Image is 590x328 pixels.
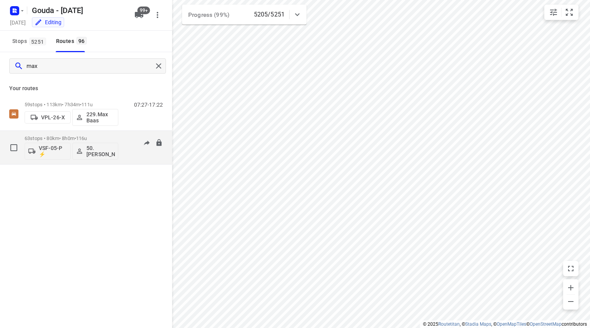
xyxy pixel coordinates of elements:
[131,7,147,23] button: 99+
[76,37,87,45] span: 96
[465,321,491,327] a: Stadia Maps
[39,145,67,157] p: VSF-05-P ⚡
[139,135,154,151] button: Send to driver
[182,5,307,25] div: Progress (99%)5205/5251
[29,38,46,45] span: 5251
[155,139,163,148] button: Lock route
[562,5,577,20] button: Fit zoom
[25,111,71,124] button: VPL-26-X
[80,102,81,107] span: •
[12,36,48,46] span: Stops
[546,5,561,20] button: Map settings
[75,135,76,141] span: •
[72,109,118,126] button: 229.Max Baas
[72,143,118,160] button: 50.[PERSON_NAME]
[41,114,65,120] p: VPL-26-X
[530,321,562,327] a: OpenStreetMap
[25,135,118,141] p: 63 stops • 80km • 8h0m
[81,102,93,107] span: 111u
[254,10,285,19] p: 5205/5251
[6,140,22,155] span: Select
[35,18,61,26] div: You are currently in edit mode.
[138,7,150,14] span: 99+
[76,135,87,141] span: 116u
[27,60,153,72] input: Search routes
[544,5,578,20] div: small contained button group
[56,36,89,46] div: Routes
[7,18,29,27] h5: Project date
[25,143,71,160] button: VSF-05-P ⚡
[9,84,163,92] p: Your routes
[29,4,128,16] h5: Rename
[134,102,163,108] p: 07:27-17:22
[25,102,118,107] p: 59 stops • 113km • 7h34m
[188,12,229,18] span: Progress (99%)
[497,321,526,327] a: OpenMapTiles
[423,321,587,327] li: © 2025 , © , © © contributors
[86,111,115,124] p: 229.Max Baas
[438,321,460,327] a: Routetitan
[86,145,115,157] p: 50.[PERSON_NAME]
